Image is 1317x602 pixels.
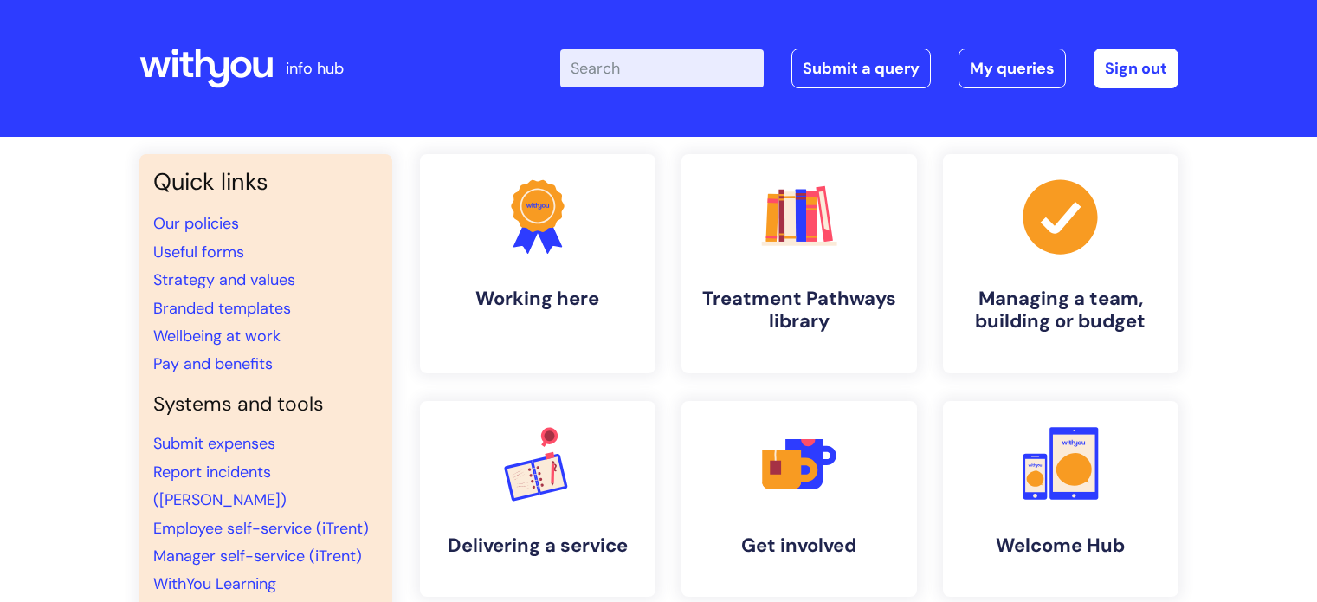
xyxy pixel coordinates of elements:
a: Branded templates [153,298,291,319]
a: Submit expenses [153,433,275,454]
h4: Systems and tools [153,392,378,417]
h4: Delivering a service [434,534,642,557]
a: My queries [959,49,1066,88]
a: Employee self-service (iTrent) [153,518,369,539]
a: Wellbeing at work [153,326,281,346]
h4: Treatment Pathways library [695,288,903,333]
a: Useful forms [153,242,244,262]
a: Our policies [153,213,239,234]
a: WithYou Learning [153,573,276,594]
a: Managing a team, building or budget [943,154,1178,373]
h4: Managing a team, building or budget [957,288,1165,333]
a: Welcome Hub [943,401,1178,597]
h3: Quick links [153,168,378,196]
p: info hub [286,55,344,82]
h4: Welcome Hub [957,534,1165,557]
a: Get involved [681,401,917,597]
a: Delivering a service [420,401,655,597]
a: Strategy and values [153,269,295,290]
a: Manager self-service (iTrent) [153,546,362,566]
a: Working here [420,154,655,373]
h4: Get involved [695,534,903,557]
a: Report incidents ([PERSON_NAME]) [153,462,287,510]
a: Sign out [1094,49,1178,88]
a: Treatment Pathways library [681,154,917,373]
a: Pay and benefits [153,353,273,374]
div: | - [560,49,1178,88]
a: Submit a query [791,49,931,88]
input: Search [560,49,764,87]
h4: Working here [434,288,642,310]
